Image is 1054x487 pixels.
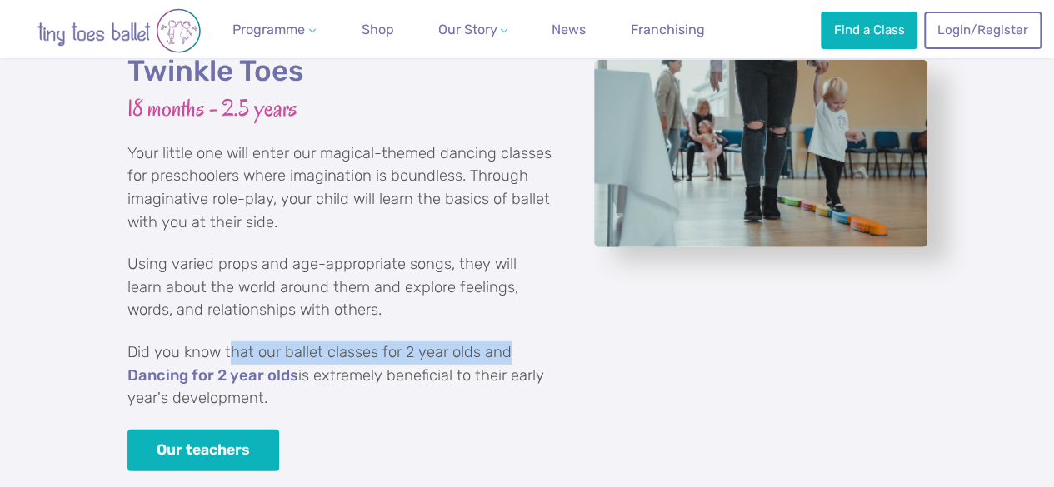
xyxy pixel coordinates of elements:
a: News [545,13,592,47]
p: Did you know that our ballet classes for 2 year olds and is extremely beneficial to their early y... [127,341,552,410]
span: Our Story [437,22,497,37]
a: Our teachers [127,430,280,472]
a: Dancing for 2 year olds [127,368,298,385]
p: Your little one will enter our magical-themed dancing classes for preschoolers where imagination ... [127,142,552,234]
span: Programme [232,22,305,37]
span: Shop [362,22,394,37]
a: Franchising [624,13,712,47]
span: News [552,22,586,37]
a: View full-size image [594,60,927,247]
a: Programme [226,13,322,47]
a: Shop [355,13,401,47]
a: Find a Class [821,12,917,48]
a: Login/Register [924,12,1041,48]
h2: Twinkle Toes [127,53,552,90]
a: Our Story [431,13,514,47]
h3: 18 months - 2.5 years [127,93,552,124]
img: tiny toes ballet [19,8,219,53]
span: Franchising [631,22,705,37]
p: Using varied props and age-appropriate songs, they will learn about the world around them and exp... [127,253,552,322]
